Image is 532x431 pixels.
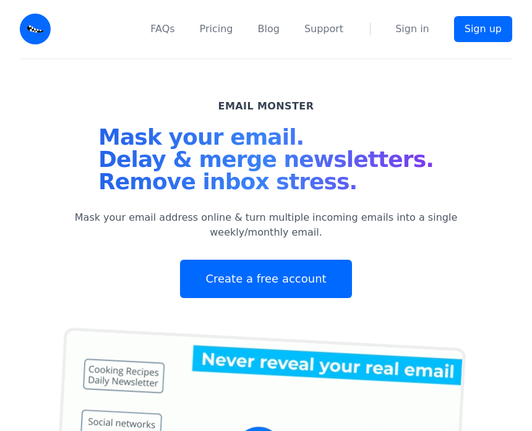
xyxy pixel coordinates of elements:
[200,22,233,36] a: Pricing
[20,14,51,45] img: Email Monster
[304,22,343,36] a: Support
[218,99,314,114] h2: Email Monster
[395,22,429,36] a: Sign in
[454,16,512,42] a: Sign up
[180,260,351,298] a: Create a free account
[98,126,434,198] h1: Mask your email. Delay & merge newsletters. Remove inbox stress.
[258,22,280,36] a: Blog
[150,22,174,36] a: FAQs
[58,210,474,240] p: Mask your email address online & turn multiple incoming emails into a single weekly/monthly email.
